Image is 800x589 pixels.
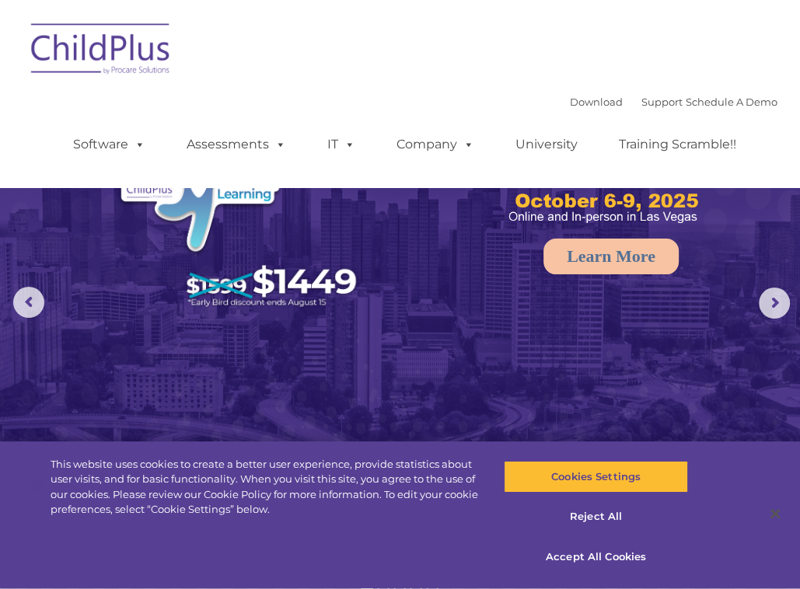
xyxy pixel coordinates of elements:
[686,96,777,108] a: Schedule A Demo
[543,239,679,274] a: Learn More
[51,457,480,518] div: This website uses cookies to create a better user experience, provide statistics about user visit...
[171,129,302,160] a: Assessments
[504,541,688,573] button: Accept All Cookies
[758,497,792,531] button: Close
[58,129,161,160] a: Software
[570,96,777,108] font: |
[312,129,371,160] a: IT
[570,96,623,108] a: Download
[381,129,490,160] a: Company
[504,461,688,493] button: Cookies Settings
[641,96,683,108] a: Support
[23,12,179,90] img: ChildPlus by Procare Solutions
[603,129,752,160] a: Training Scramble!!
[500,129,593,160] a: University
[504,501,688,534] button: Reject All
